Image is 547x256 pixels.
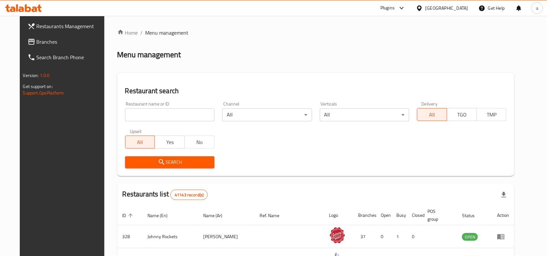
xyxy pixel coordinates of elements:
[380,4,395,12] div: Plugins
[462,212,483,219] span: Status
[125,136,155,149] button: All
[187,138,212,147] span: No
[128,138,153,147] span: All
[23,71,39,80] span: Version:
[536,5,538,12] span: a
[320,108,409,121] div: All
[376,225,391,248] td: 0
[157,138,182,147] span: Yes
[353,225,376,248] td: 37
[477,108,507,121] button: TMP
[329,227,345,243] img: Johnny Rockets
[130,158,209,166] span: Search
[425,5,468,12] div: [GEOGRAPHIC_DATA]
[117,29,515,37] nav: breadcrumb
[447,108,477,121] button: TGO
[462,233,478,241] div: OPEN
[260,212,288,219] span: Ref. Name
[407,206,423,225] th: Closed
[324,206,353,225] th: Logo
[198,225,254,248] td: [PERSON_NAME]
[462,233,478,241] span: OPEN
[492,206,514,225] th: Action
[155,136,185,149] button: Yes
[353,206,376,225] th: Branches
[23,89,64,97] a: Support.OpsPlatform
[141,29,143,37] li: /
[145,29,189,37] span: Menu management
[22,18,111,34] a: Restaurants Management
[496,187,512,203] div: Export file
[143,225,198,248] td: Johnny Rockets
[391,225,407,248] td: 1
[37,53,106,61] span: Search Branch Phone
[497,233,509,240] div: Menu
[22,34,111,50] a: Branches
[203,212,231,219] span: Name (Ar)
[130,129,142,134] label: Upsell
[122,212,135,219] span: ID
[170,190,208,200] div: Total records count
[122,189,208,200] h2: Restaurants list
[417,108,447,121] button: All
[23,82,53,91] span: Get support on:
[125,86,507,96] h2: Restaurant search
[22,50,111,65] a: Search Branch Phone
[184,136,215,149] button: No
[117,225,143,248] td: 328
[222,108,312,121] div: All
[407,225,423,248] td: 0
[117,29,138,37] a: Home
[37,22,106,30] span: Restaurants Management
[125,156,215,168] button: Search
[171,192,207,198] span: 41143 record(s)
[391,206,407,225] th: Busy
[420,110,445,119] span: All
[450,110,474,119] span: TGO
[428,207,449,223] span: POS group
[148,212,176,219] span: Name (En)
[480,110,504,119] span: TMP
[40,71,50,80] span: 1.0.0
[422,102,438,106] label: Delivery
[37,38,106,46] span: Branches
[117,50,181,60] h2: Menu management
[376,206,391,225] th: Open
[125,108,215,121] input: Search for restaurant name or ID..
